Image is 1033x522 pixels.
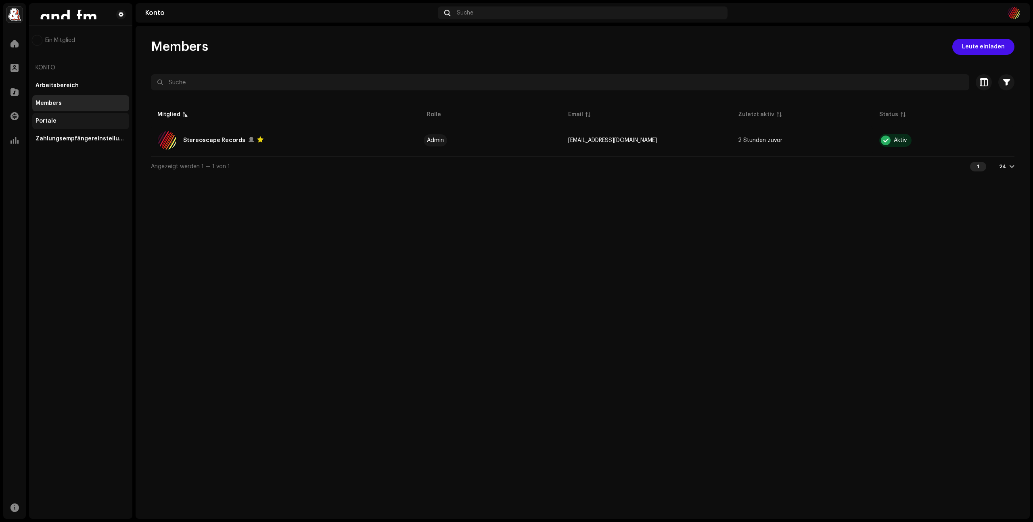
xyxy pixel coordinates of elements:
span: Members [151,39,208,55]
div: Konto [145,10,435,16]
span: distribution@stereoscape-records.com [568,138,657,143]
span: Ein Mitglied [45,37,75,44]
div: Portale [36,118,56,124]
re-m-nav-item: Portale [32,113,129,129]
input: Suche [151,74,969,90]
div: Members [36,100,62,106]
re-m-nav-item: Zahlungsempfängereinstellungen [32,131,129,147]
div: Aktiv [894,138,907,143]
span: Admin [427,138,556,143]
div: Status [879,111,898,119]
span: Angezeigt werden 1 — 1 von 1 [151,164,230,169]
div: 1 [970,162,986,171]
div: Mitglied [157,111,180,119]
div: Admin [427,138,444,143]
div: Zuletzt aktiv [738,111,774,119]
re-a-nav-header: Konto [32,58,129,77]
img: 59770cc5-d33f-4cd8-a064-4953cfbe4230 [32,35,42,45]
div: 24 [999,163,1006,170]
img: a3861e70-21d5-48a0-b9df-67bd894c79aa [36,10,103,19]
button: Leute einladen [952,39,1014,55]
re-m-nav-item: Arbeitsbereich [32,77,129,94]
img: 59770cc5-d33f-4cd8-a064-4953cfbe4230 [1007,6,1020,19]
span: Suche [457,10,473,16]
re-m-nav-item: Members [32,95,129,111]
span: Leute einladen [962,39,1005,55]
img: bc4d02bd-33f4-494f-8505-0debbfec80c5 [6,6,23,23]
div: Stereoscape Records [183,136,245,145]
span: 2 Stunden zuvor [738,138,782,143]
div: Zahlungsempfängereinstellungen [36,136,126,142]
div: Email [568,111,583,119]
div: Arbeitsbereich [36,82,79,89]
img: 59770cc5-d33f-4cd8-a064-4953cfbe4230 [157,131,177,150]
